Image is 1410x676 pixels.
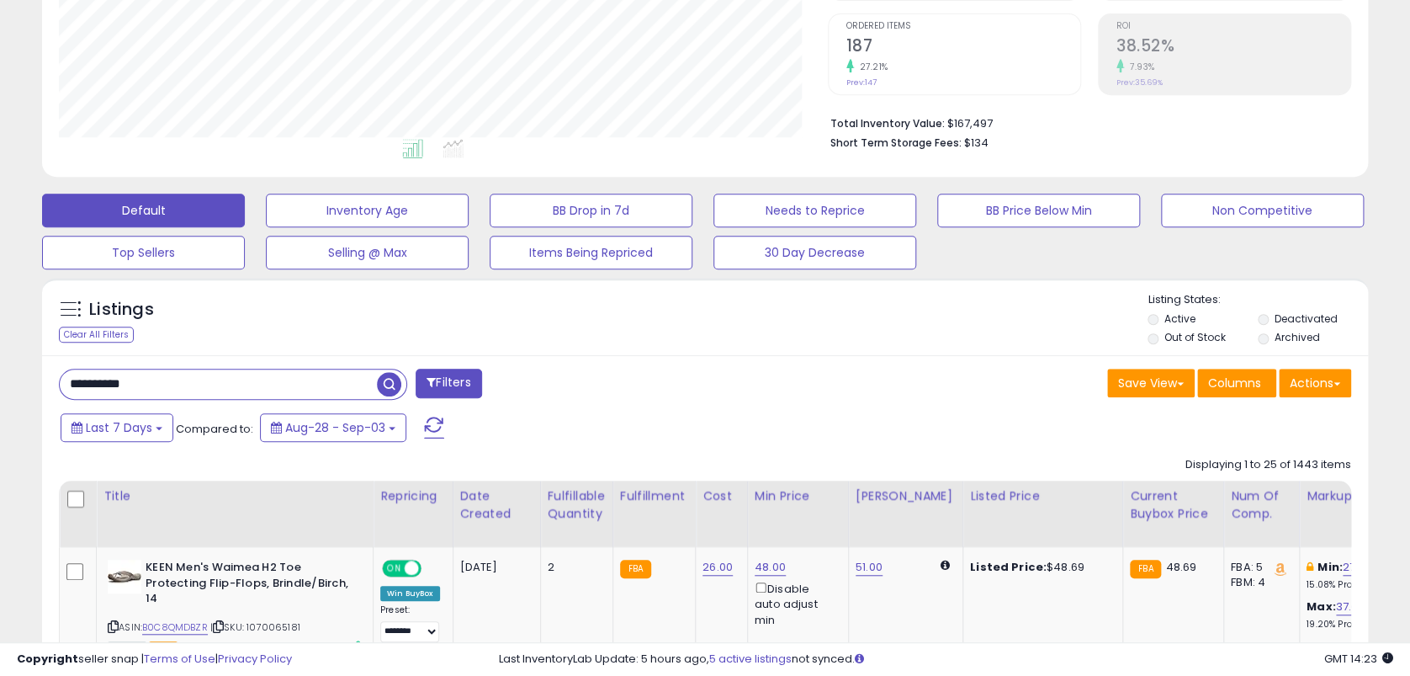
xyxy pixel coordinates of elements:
button: Items Being Repriced [490,236,692,269]
div: FBM: 4 [1231,575,1286,590]
li: $167,497 [830,112,1339,132]
span: Compared to: [176,421,253,437]
b: Max: [1307,599,1336,615]
small: 27.21% [854,61,888,73]
div: Preset: [380,604,440,642]
span: ON [384,562,405,576]
span: OFF [419,562,446,576]
a: 27.85 [1343,559,1372,576]
button: Aug-28 - Sep-03 [260,413,406,442]
div: Listed Price [970,487,1116,505]
b: Total Inventory Value: [830,116,945,130]
button: Inventory Age [266,194,469,227]
div: Displaying 1 to 25 of 1443 items [1185,457,1351,473]
label: Out of Stock [1164,330,1226,344]
div: [PERSON_NAME] [856,487,956,505]
a: 48.00 [755,559,786,576]
span: Columns [1208,375,1261,391]
div: Clear All Filters [59,327,134,343]
small: FBA [1130,560,1161,578]
a: Terms of Use [144,651,215,667]
div: Disable auto adjust min [755,579,835,628]
a: B0C8QMDBZR [142,620,208,635]
a: 5 active listings [709,651,792,667]
button: Last 7 Days [61,413,173,442]
div: Num of Comp. [1231,487,1292,523]
h2: 187 [846,36,1080,59]
a: 37.65 [1336,599,1365,615]
button: Top Sellers [42,236,245,269]
div: Date Created [460,487,533,523]
small: Prev: 35.69% [1116,77,1163,88]
button: Filters [416,369,481,398]
img: 31AuBLyX19L._SL40_.jpg [108,560,141,593]
div: seller snap | | [17,652,292,668]
div: FBA: 5 [1231,560,1286,575]
span: Last 7 Days [86,419,152,436]
b: Min: [1317,559,1343,575]
div: [DATE] [460,560,527,575]
button: 30 Day Decrease [713,236,916,269]
span: 2025-09-11 14:23 GMT [1324,651,1393,667]
span: | SKU: 1070065181 [210,620,300,634]
b: Listed Price: [970,559,1047,575]
button: Actions [1279,369,1351,397]
label: Archived [1275,330,1320,344]
b: KEEN Men's Waimea H2 Toe Protecting Flip-Flops, Brindle/Birch, 14 [146,560,350,611]
small: FBA [620,560,651,578]
span: $134 [964,135,989,151]
div: $48.69 [970,560,1110,575]
div: Min Price [755,487,841,505]
div: Cost [702,487,740,505]
span: ROI [1116,22,1350,31]
div: Fulfillment [620,487,688,505]
strong: Copyright [17,651,78,667]
button: Default [42,194,245,227]
small: 7.93% [1124,61,1155,73]
label: Deactivated [1275,311,1338,326]
div: Last InventoryLab Update: 5 hours ago, not synced. [499,652,1393,668]
a: 51.00 [856,559,883,576]
div: Win BuyBox [380,586,440,601]
button: Columns [1197,369,1276,397]
button: BB Drop in 7d [490,194,692,227]
span: Aug-28 - Sep-03 [285,419,385,436]
h5: Listings [89,298,154,322]
div: 2 [548,560,600,575]
button: Needs to Reprice [713,194,916,227]
small: Prev: 147 [846,77,877,88]
span: 48.69 [1165,559,1196,575]
div: Fulfillable Quantity [548,487,606,523]
a: 26.00 [702,559,733,576]
a: Privacy Policy [218,651,292,667]
button: Non Competitive [1161,194,1364,227]
div: Repricing [380,487,446,505]
label: Active [1164,311,1195,326]
span: Ordered Items [846,22,1080,31]
button: Save View [1107,369,1195,397]
b: Short Term Storage Fees: [830,136,962,150]
p: Listing States: [1148,292,1368,308]
button: BB Price Below Min [937,194,1140,227]
div: Current Buybox Price [1130,487,1217,523]
div: Title [103,487,366,505]
h2: 38.52% [1116,36,1350,59]
button: Selling @ Max [266,236,469,269]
